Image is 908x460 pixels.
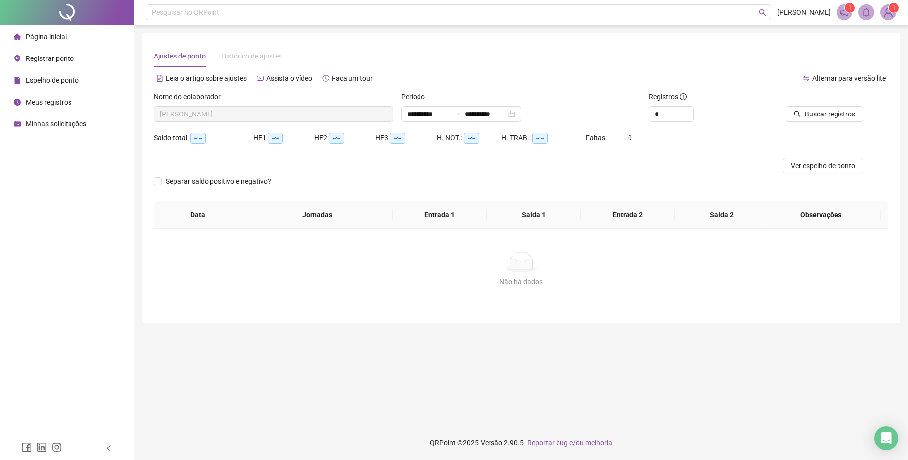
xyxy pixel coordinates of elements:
[892,4,896,11] span: 1
[26,55,74,62] span: Registrar ponto
[889,3,899,13] sup: Atualize o seu contato no menu Meus Dados
[777,7,831,18] span: [PERSON_NAME]
[154,91,227,102] label: Nome do colaborador
[268,133,283,144] span: --:--
[393,201,487,229] th: Entrada 1
[527,439,612,447] span: Reportar bug e/ou melhoria
[26,76,79,84] span: Espelho de ponto
[794,111,801,117] span: search
[845,3,855,13] sup: 1
[314,132,375,144] div: HE 2:
[848,4,852,11] span: 1
[253,132,314,144] div: HE 1:
[26,120,86,128] span: Minhas solicitações
[812,74,886,82] span: Alternar para versão lite
[26,98,71,106] span: Meus registros
[166,276,876,287] div: Não há dados
[160,107,387,121] span: ANA CAROLINA LOPES CARVALHO
[14,99,21,106] span: clock-circle
[581,201,675,229] th: Entrada 2
[154,201,241,229] th: Data
[14,33,21,40] span: home
[628,134,632,142] span: 0
[803,75,810,82] span: swap
[14,77,21,84] span: file
[322,75,329,82] span: history
[805,109,855,119] span: Buscar registros
[791,160,855,171] span: Ver espelho de ponto
[786,106,863,122] button: Buscar registros
[162,176,275,187] span: Separar saldo positivo e negativo?
[22,442,32,452] span: facebook
[464,133,479,144] span: --:--
[329,133,344,144] span: --:--
[862,8,871,17] span: bell
[874,426,898,450] div: Open Intercom Messenger
[453,110,461,118] span: swap-right
[14,120,21,127] span: schedule
[840,8,849,17] span: notification
[154,52,206,60] span: Ajustes de ponto
[501,132,586,144] div: H. TRAB.:
[401,91,431,102] label: Período
[134,425,908,460] footer: QRPoint © 2025 - 2.90.5 -
[761,201,881,229] th: Observações
[759,9,766,16] span: search
[257,75,264,82] span: youtube
[241,201,393,229] th: Jornadas
[26,33,67,41] span: Página inicial
[37,442,47,452] span: linkedin
[437,132,501,144] div: H. NOT.:
[332,74,373,82] span: Faça um tour
[481,439,502,447] span: Versão
[52,442,62,452] span: instagram
[190,133,206,144] span: --:--
[266,74,312,82] span: Assista o vídeo
[769,209,873,220] span: Observações
[375,132,436,144] div: HE 3:
[453,110,461,118] span: to
[221,52,282,60] span: Histórico de ajustes
[783,158,863,173] button: Ver espelho de ponto
[649,91,687,102] span: Registros
[881,5,896,20] img: 70682
[156,75,163,82] span: file-text
[390,133,405,144] span: --:--
[680,93,687,100] span: info-circle
[675,201,768,229] th: Saída 2
[154,132,253,144] div: Saldo total:
[166,74,247,82] span: Leia o artigo sobre ajustes
[105,445,112,452] span: left
[586,134,608,142] span: Faltas:
[14,55,21,62] span: environment
[487,201,580,229] th: Saída 1
[532,133,548,144] span: --:--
